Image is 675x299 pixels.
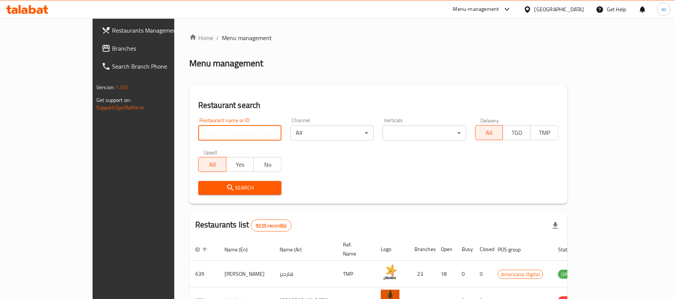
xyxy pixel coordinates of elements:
[112,62,199,71] span: Search Branch Phone
[503,125,531,140] button: TGO
[474,238,492,261] th: Closed
[474,261,492,287] td: 0
[253,157,281,172] button: No
[274,261,337,287] td: هارديز
[189,33,567,42] nav: breadcrumb
[435,238,456,261] th: Open
[453,5,499,14] div: Menu-management
[251,220,291,232] div: Total records count
[198,181,281,195] button: Search
[257,159,278,170] span: No
[662,5,666,13] span: m
[222,33,272,42] span: Menu management
[202,159,223,170] span: All
[534,5,584,13] div: [GEOGRAPHIC_DATA]
[375,238,409,261] th: Logo
[456,261,474,287] td: 0
[219,261,274,287] td: [PERSON_NAME]
[480,118,499,123] label: Delivery
[498,270,543,279] span: Americana-Digital
[546,217,564,235] div: Export file
[409,261,435,287] td: 23
[530,125,558,140] button: TMP
[383,126,466,141] div: ​
[506,127,528,138] span: TGO
[225,245,257,254] span: Name (En)
[96,82,115,92] span: Version:
[381,263,400,282] img: Hardee's
[409,238,435,261] th: Branches
[290,126,374,141] div: All
[475,125,503,140] button: All
[479,127,500,138] span: All
[216,33,219,42] li: /
[189,57,263,69] h2: Menu management
[96,103,144,112] a: Support.OpsPlatform
[558,245,582,254] span: Status
[229,159,251,170] span: Yes
[280,245,311,254] span: Name (Ar)
[498,245,530,254] span: POS group
[435,261,456,287] td: 18
[112,26,199,35] span: Restaurants Management
[96,57,205,75] a: Search Branch Phone
[204,149,217,155] label: Upsell
[112,44,199,53] span: Branches
[198,157,226,172] button: All
[558,270,576,279] span: OPEN
[116,82,127,92] span: 1.0.0
[226,157,254,172] button: Yes
[456,238,474,261] th: Busy
[343,240,366,258] span: Ref. Name
[198,126,281,141] input: Search for restaurant name or ID..
[251,222,291,229] span: 9225 record(s)
[96,21,205,39] a: Restaurants Management
[195,245,210,254] span: ID
[337,261,375,287] td: TMP
[96,39,205,57] a: Branches
[198,100,558,111] h2: Restaurant search
[534,127,555,138] span: TMP
[195,219,292,232] h2: Restaurants list
[96,95,131,105] span: Get support on:
[204,183,275,193] span: Search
